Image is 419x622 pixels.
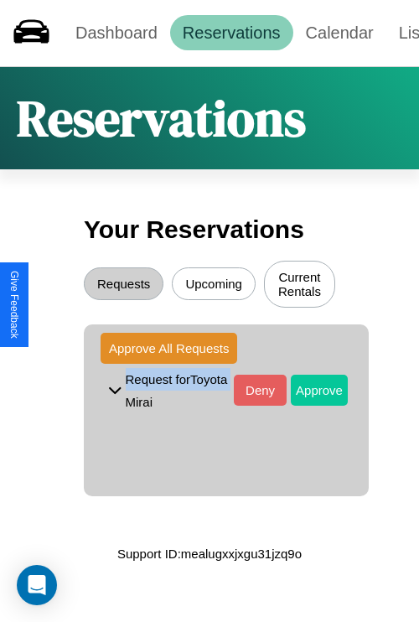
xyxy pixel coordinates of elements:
h1: Reservations [17,84,306,153]
a: Dashboard [63,15,170,50]
button: Approve All Requests [101,333,237,364]
p: Support ID: mealugxxjxgu31jzq9o [117,542,302,565]
a: Reservations [170,15,293,50]
a: Calendar [293,15,386,50]
button: Requests [84,267,163,300]
h3: Your Reservations [84,207,335,252]
div: Give Feedback [8,271,20,339]
button: Approve [291,375,348,406]
button: Upcoming [172,267,256,300]
button: Current Rentals [264,261,335,308]
div: Open Intercom Messenger [17,565,57,605]
p: Request for Toyota Mirai [126,368,235,413]
button: Deny [234,375,287,406]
